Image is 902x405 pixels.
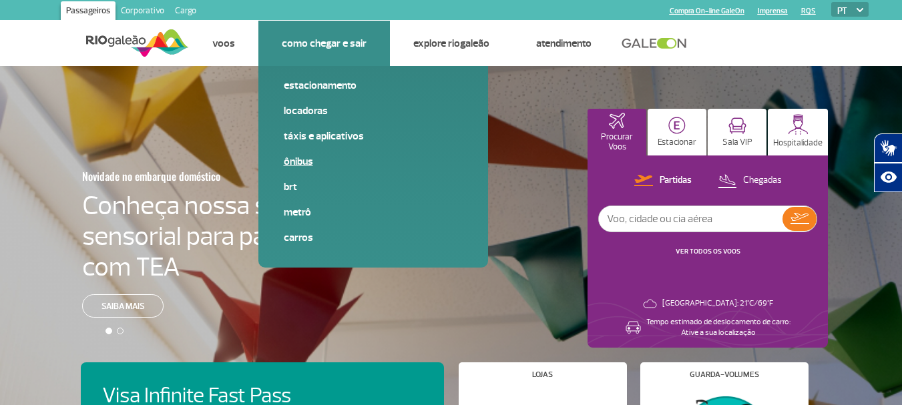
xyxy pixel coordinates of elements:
p: Estacionar [658,137,696,147]
p: Sala VIP [722,137,752,147]
button: Partidas [630,172,696,189]
a: Imprensa [758,7,788,15]
a: Atendimento [536,37,592,50]
img: hospitality.svg [788,114,809,135]
a: Explore RIOgaleão [413,37,489,50]
a: BRT [284,179,463,194]
h3: Novidade no embarque doméstico [82,162,305,190]
a: Voos [212,37,235,50]
button: Abrir tradutor de língua de sinais. [874,133,902,163]
a: VER TODOS OS VOOS [676,247,740,256]
a: Ônibus [284,154,463,169]
p: Partidas [660,174,692,187]
img: carParkingHome.svg [668,117,686,134]
a: Metrô [284,205,463,220]
img: airplaneHomeActive.svg [609,113,625,129]
h4: Guarda-volumes [690,371,759,378]
input: Voo, cidade ou cia aérea [599,206,782,232]
button: Procurar Voos [588,109,646,155]
h4: Conheça nossa sala sensorial para passageiros com TEA [82,190,371,282]
button: Hospitalidade [768,109,828,155]
a: RQS [801,7,816,15]
h4: Lojas [532,371,553,378]
p: [GEOGRAPHIC_DATA]: 21°C/69°F [662,298,773,309]
button: VER TODOS OS VOOS [672,246,744,257]
a: Saiba mais [82,294,164,318]
a: Corporativo [116,1,170,23]
div: Plugin de acessibilidade da Hand Talk. [874,133,902,192]
p: Procurar Voos [594,132,640,152]
button: Sala VIP [708,109,766,155]
a: Carros [284,230,463,245]
a: Cargo [170,1,202,23]
p: Hospitalidade [773,138,823,148]
a: Como chegar e sair [282,37,367,50]
a: Estacionamento [284,78,463,93]
a: Locadoras [284,103,463,118]
button: Abrir recursos assistivos. [874,163,902,192]
img: vipRoom.svg [728,117,746,134]
button: Estacionar [648,109,706,155]
a: Táxis e aplicativos [284,129,463,143]
a: Passageiros [61,1,116,23]
p: Chegadas [743,174,782,187]
button: Chegadas [714,172,786,189]
a: Compra On-line GaleOn [670,7,744,15]
p: Tempo estimado de deslocamento de carro: Ative a sua localização [646,317,791,338]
